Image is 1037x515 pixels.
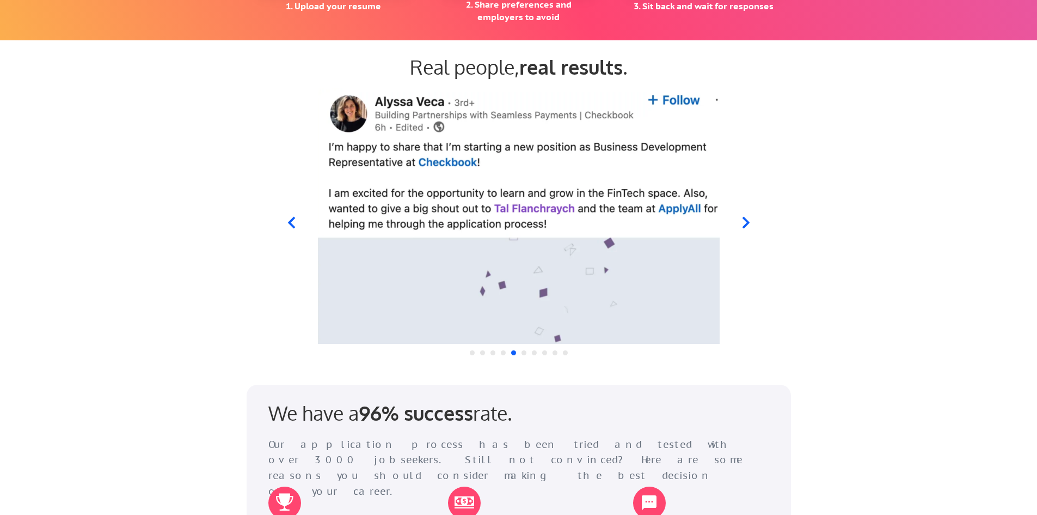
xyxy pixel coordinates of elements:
strong: 96% success [359,401,473,425]
div: We have a rate. [268,401,584,425]
div: Real people, . [257,55,780,78]
div: Our application process has been tried and tested with over 3000 jobseekers. Still not convinced?... [268,437,752,500]
strong: real results [519,54,623,79]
